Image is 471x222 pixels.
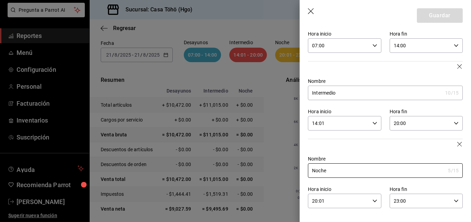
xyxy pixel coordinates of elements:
[390,187,463,192] label: Hora fin
[308,79,463,84] label: Nombre
[308,156,463,161] label: Nombre
[448,167,459,174] div: 5 /15
[390,31,463,36] label: Hora fin
[308,109,381,114] label: Hora inicio
[390,109,463,114] label: Hora fin
[308,31,381,36] label: Hora inicio
[308,187,381,192] label: Hora inicio
[445,89,459,96] div: 10 /15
